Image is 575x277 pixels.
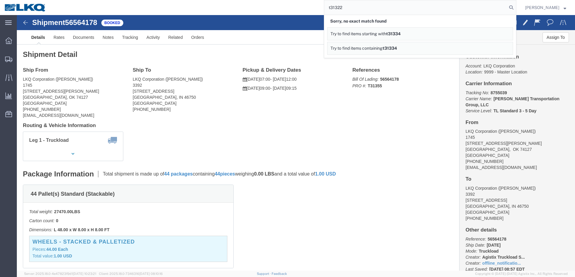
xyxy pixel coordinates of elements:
[475,271,568,276] span: Copyright © [DATE]-[DATE] Agistix Inc., All Rights Reserved
[324,0,507,15] input: Search for shipment number, reference number
[331,31,386,36] span: Try to find items starting with
[17,15,575,271] iframe: FS Legacy Container
[386,31,401,36] span: t31334
[383,46,397,51] span: t31334
[272,272,287,275] a: Feedback
[139,272,163,275] span: [DATE] 08:10:16
[525,4,567,11] button: [PERSON_NAME]
[331,46,383,51] span: Try to find items containing
[24,272,96,275] span: Server: 2025.18.0-4e47823f9d1
[327,15,513,27] div: Sorry, no exact match found
[99,272,163,275] span: Client: 2025.18.0-7346316
[73,272,96,275] span: [DATE] 10:23:21
[525,4,559,11] span: Ryan Gledhill
[4,3,46,12] img: logo
[257,272,272,275] a: Support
